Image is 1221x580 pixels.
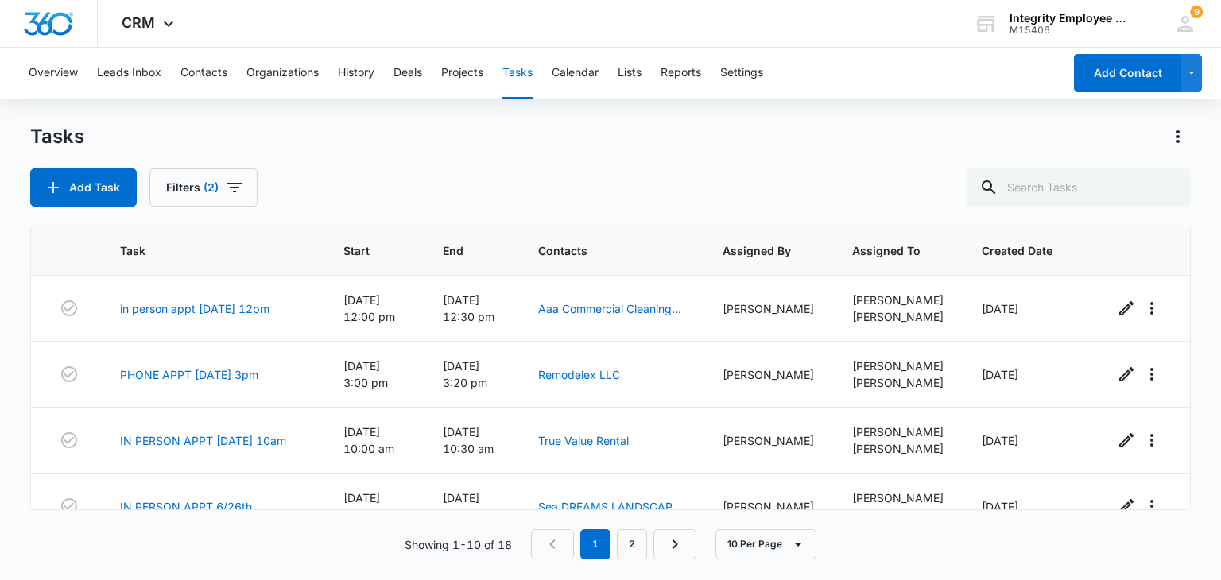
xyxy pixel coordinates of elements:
button: Settings [720,48,763,99]
div: notifications count [1190,6,1203,18]
button: Contacts [180,48,227,99]
div: [PERSON_NAME] [852,506,944,523]
span: CRM [122,14,155,31]
div: [PERSON_NAME] [852,358,944,374]
div: [PERSON_NAME] [852,423,944,440]
span: Assigned To [852,242,921,259]
span: [DATE] [982,434,1018,447]
span: [DATE] [982,302,1018,315]
a: IN PERSON APPT [DATE] 10am [120,432,286,449]
span: Assigned By [723,242,791,259]
em: 1 [580,529,610,559]
div: [PERSON_NAME] [723,432,814,449]
span: 9 [1190,6,1203,18]
a: Sea DREAMS LANDSCAPE DESIGN [538,500,682,530]
div: [PERSON_NAME] [852,308,944,325]
div: account name [1010,12,1126,25]
button: Filters(2) [149,168,258,207]
button: Tasks [502,48,533,99]
button: Deals [393,48,422,99]
span: Created Date [982,242,1052,259]
button: Calendar [552,48,599,99]
span: [DATE] 3:00 pm [343,359,388,389]
div: [PERSON_NAME] [723,366,814,383]
button: Leads Inbox [97,48,161,99]
h1: Tasks [30,125,84,149]
div: [PERSON_NAME] [723,498,814,515]
span: Task [120,242,282,259]
div: [PERSON_NAME] [852,374,944,391]
span: [DATE] 10:00 am [343,425,394,455]
button: Organizations [246,48,319,99]
a: in person appt [DATE] 12pm [120,300,269,317]
a: True Value Rental [538,434,629,447]
button: 10 Per Page [715,529,816,559]
span: Contacts [538,242,661,259]
a: Remodelex LLC [538,368,620,381]
button: Add Contact [1074,54,1181,92]
span: [DATE] 10:30 am [443,425,494,455]
a: Page 2 [617,529,647,559]
nav: Pagination [531,529,696,559]
p: Showing 1-10 of 18 [405,536,512,553]
span: [DATE] 3:00 pm [443,491,487,521]
button: Add Task [30,168,137,207]
span: [DATE] 3:20 pm [443,359,487,389]
span: [DATE] [982,368,1018,381]
span: [DATE] 12:30 pm [443,293,494,323]
a: Aaa Commercial Cleaning LLC [538,302,681,332]
div: [PERSON_NAME] [852,489,944,506]
span: [DATE] 12:00 pm [343,293,395,323]
span: [DATE] [982,500,1018,513]
input: Search Tasks [967,168,1191,207]
button: Overview [29,48,78,99]
button: Reports [661,48,701,99]
div: [PERSON_NAME] [852,440,944,457]
div: account id [1010,25,1126,36]
div: [PERSON_NAME] [723,300,814,317]
button: Actions [1165,124,1191,149]
div: [PERSON_NAME] [852,292,944,308]
span: End [443,242,477,259]
button: Lists [618,48,642,99]
span: (2) [203,182,219,193]
a: PHONE APPT [DATE] 3pm [120,366,258,383]
span: [DATE] 2:30 pm [343,491,388,521]
a: IN PERSON APPT 6/26th [120,498,252,515]
button: Projects [441,48,483,99]
span: Start [343,242,382,259]
button: History [338,48,374,99]
a: Next Page [653,529,696,559]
